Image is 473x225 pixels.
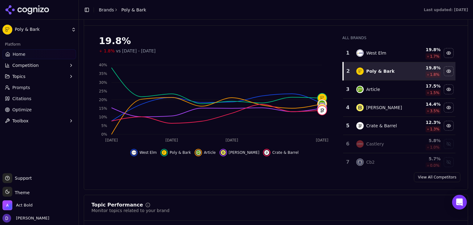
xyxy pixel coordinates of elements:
tr: 5crate & barrelCrate & Barrel12.3%1.3%Hide crate & barrel data [343,117,455,135]
div: 19.8 % [412,47,441,53]
tspan: [DATE] [226,138,238,142]
img: poly & bark [356,67,364,75]
img: cb2 [356,158,364,166]
div: 14.4 % [412,101,441,107]
tspan: 0% [101,132,107,137]
div: Poly & Bark [366,68,394,74]
span: [PERSON_NAME] [229,150,260,155]
span: Competition [12,62,39,68]
button: Hide burrow data [444,103,454,112]
img: burrow [221,150,226,155]
tr: 2poly & barkPoly & Bark19.8%1.8%Hide poly & bark data [343,62,455,80]
button: Hide west elm data [444,48,454,58]
span: Theme [12,190,30,195]
img: crate & barrel [318,106,326,115]
tspan: 10% [99,115,107,119]
span: 1.5 % [430,90,439,95]
img: poly & bark [318,94,326,102]
tspan: 25% [99,89,107,93]
span: Poly & Bark [15,27,69,32]
span: 0.0 % [430,163,439,168]
a: Home [2,49,76,59]
img: poly & bark [162,150,167,155]
div: Article [366,86,380,92]
div: 5.7 % [412,156,441,162]
button: Open organization switcher [2,200,33,210]
nav: breadcrumb [99,7,146,13]
span: vs [DATE] - [DATE] [116,48,156,54]
span: 3.5 % [430,108,439,113]
tspan: 35% [99,72,107,76]
img: crate & barrel [356,122,364,129]
tr: 7cb2Cb25.7%0.0%Show cb2 data [343,153,455,171]
img: crate & barrel [264,150,269,155]
span: Home [13,51,25,57]
tspan: 40% [99,63,107,67]
button: Open user button [2,214,49,223]
div: 12.3 % [412,119,441,125]
span: 1.8% [104,48,115,54]
div: West Elm [366,50,386,56]
img: Poly & Bark [2,25,12,35]
div: Castlery [366,141,384,147]
tspan: 30% [99,80,107,85]
div: 19.8 % [412,65,441,71]
a: Brands [99,7,114,12]
tspan: [DATE] [316,138,329,142]
img: article [356,86,364,93]
span: 1.7 % [430,54,439,59]
img: west elm [356,49,364,57]
button: Hide article data [444,84,454,94]
div: Crate & Barrel [366,123,397,129]
span: Support [12,175,32,181]
div: Cb2 [366,159,375,165]
button: Hide burrow data [220,149,260,156]
span: 1.8 % [430,72,439,77]
img: west elm [131,150,136,155]
button: Toolbox [2,116,76,126]
button: Hide poly & bark data [160,149,191,156]
span: Toolbox [12,118,29,124]
span: [PERSON_NAME] [14,215,49,221]
span: Topics [12,73,26,80]
img: castlery [356,140,364,148]
span: Optimize [12,107,32,113]
div: Last updated: [DATE] [424,7,468,12]
div: 17.5 % [412,83,441,89]
a: Optimize [2,105,76,115]
button: Show castlery data [444,139,454,149]
div: 2 [346,67,350,75]
a: View All Competitors [414,172,460,182]
button: Topics [2,72,76,81]
img: Act Bold [2,200,12,210]
button: Competition [2,60,76,70]
span: Prompts [12,84,30,91]
button: Hide poly & bark data [444,66,454,76]
button: Show cb2 data [444,157,454,167]
div: 5 [346,122,350,129]
div: Data table [342,44,455,223]
tspan: 15% [99,106,107,111]
tr: 3articleArticle17.5%1.5%Hide article data [343,80,455,99]
tr: 6castleryCastlery5.8%1.0%Show castlery data [343,135,455,153]
tr: 4burrow[PERSON_NAME]14.4%3.5%Hide burrow data [343,99,455,117]
div: 19.8% [99,35,330,47]
div: Open Intercom Messenger [452,195,467,210]
div: 7 [346,158,350,166]
div: Topic Performance [91,202,143,207]
span: Citations [12,96,31,102]
span: West Elm [139,150,157,155]
img: burrow [356,104,364,111]
img: article [318,100,326,108]
div: 1 [346,49,350,57]
span: 1.0 % [430,145,439,150]
span: Act Bold [16,202,33,208]
div: All Brands [342,35,455,40]
span: Poly & Bark [121,7,146,13]
tspan: [DATE] [105,138,118,142]
div: 5.8 % [412,137,441,144]
span: Crate & Barrel [272,150,298,155]
a: Citations [2,94,76,104]
span: Article [204,150,216,155]
div: 4 [346,104,350,111]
